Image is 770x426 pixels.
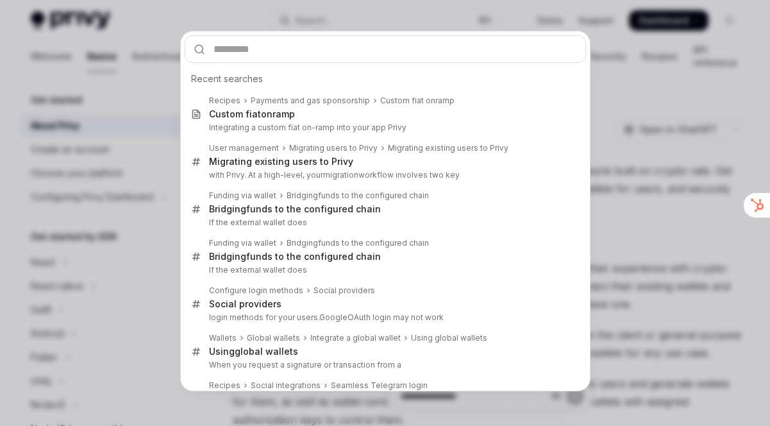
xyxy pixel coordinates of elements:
[314,285,375,296] div: Social providers
[209,191,276,201] div: Funding via wallet
[209,298,281,310] div: Social providers
[209,238,276,248] div: Funding via wallet
[235,346,279,357] b: global wa
[411,333,487,343] div: Using global wallets
[209,265,559,275] p: If the external wallet does
[287,191,429,201] div: funds to the configured chain
[209,251,381,262] div: funds to the configured chain
[209,346,298,357] div: Using llets
[209,108,295,120] div: Custom fiat
[388,143,508,153] div: Migrating existing users to Privy
[209,360,559,370] p: When you request a signature or transaction from a
[247,333,300,343] div: Global wallets
[251,96,370,106] div: Payments and gas sponsorship
[209,123,559,133] p: Integrating a custom fiat on-ramp into your app Privy
[319,312,347,322] b: Google
[209,312,559,323] p: login methods for your users. OAuth login may not work
[209,143,279,153] div: User management
[209,251,246,262] b: Bridging
[209,217,559,228] p: If the external wallet does
[209,333,237,343] div: Wallets
[209,285,303,296] div: Configure login methods
[310,333,401,343] div: Integrate a global wallet
[251,380,321,391] div: Social integrations
[261,108,295,119] b: onramp
[209,170,559,180] p: with Privy. At a high-level, your workflow involves two key
[331,380,428,391] div: Seamless Telegram login
[287,238,429,248] div: funds to the configured chain
[323,170,358,180] b: migration
[287,238,318,248] b: Bridging
[289,143,378,153] div: Migrating users to Privy
[209,203,246,214] b: Bridging
[191,72,263,85] span: Recent searches
[209,156,353,167] div: Migrating existing users to Privy
[209,203,381,215] div: funds to the configured chain
[209,96,240,106] div: Recipes
[380,96,455,106] div: Custom fiat onramp
[287,191,318,200] b: Bridging
[209,380,240,391] div: Recipes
